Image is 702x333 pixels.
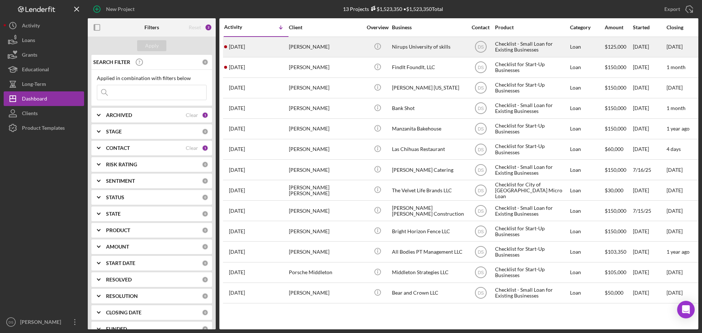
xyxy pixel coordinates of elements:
[495,160,568,179] div: Checklist - Small Loan for Existing Businesses
[392,24,465,30] div: Business
[633,119,666,139] div: [DATE]
[495,119,568,139] div: Checklist for Start-Up Businesses
[495,58,568,77] div: Checklist for Start-Up Businesses
[633,242,666,261] div: [DATE]
[106,293,138,299] b: RESOLUTION
[392,119,465,139] div: Manzanita Bakehouse
[633,160,666,179] div: 7/16/25
[22,91,47,108] div: Dashboard
[229,290,245,296] time: 2025-04-21 23:11
[106,227,130,233] b: PRODUCT
[605,146,623,152] span: $60,000
[202,260,208,266] div: 0
[289,24,362,30] div: Client
[478,270,484,275] text: DS
[205,24,212,31] div: 2
[4,18,84,33] a: Activity
[633,222,666,241] div: [DATE]
[137,40,166,51] button: Apply
[229,208,245,214] time: 2025-07-15 20:17
[633,78,666,98] div: [DATE]
[22,33,35,49] div: Loans
[392,58,465,77] div: FindIt FoundIt, LLC
[4,48,84,62] button: Grants
[202,194,208,201] div: 0
[22,62,49,79] div: Educational
[4,91,84,106] a: Dashboard
[392,37,465,57] div: Nirups University of skills
[570,24,604,30] div: Category
[633,263,666,282] div: [DATE]
[4,121,84,135] button: Product Templates
[392,201,465,220] div: [PERSON_NAME] [PERSON_NAME] Construction
[289,119,362,139] div: [PERSON_NAME]
[667,208,683,214] time: [DATE]
[202,227,208,234] div: 0
[369,6,402,12] div: $1,523,350
[392,140,465,159] div: Las Chihuas Restaurant
[106,277,132,283] b: RESOLVED
[202,243,208,250] div: 0
[392,222,465,241] div: Bright Horizon Fence LLC
[202,326,208,332] div: 0
[495,78,568,98] div: Checklist for Start-Up Businesses
[229,167,245,173] time: 2025-07-28 17:39
[392,283,465,303] div: Bear and Crown LLC
[106,326,127,332] b: FUNDED
[229,105,245,111] time: 2025-09-10 19:06
[202,112,208,118] div: 1
[289,99,362,118] div: [PERSON_NAME]
[570,160,604,179] div: Loan
[495,263,568,282] div: Checklist for Start-Up Businesses
[495,99,568,118] div: Checklist - Small Loan for Existing Businesses
[22,106,38,122] div: Clients
[392,263,465,282] div: Middleton Strategies LLC
[106,211,121,217] b: STATE
[667,146,681,152] time: 4 days
[605,43,626,50] span: $125,000
[570,78,604,98] div: Loan
[289,283,362,303] div: [PERSON_NAME]
[4,77,84,91] button: Long-Term
[22,48,37,64] div: Grants
[605,105,626,111] span: $150,000
[570,140,604,159] div: Loan
[495,201,568,220] div: Checklist - Small Loan for Existing Businesses
[605,84,626,91] span: $150,000
[605,64,626,70] span: $150,000
[478,229,484,234] text: DS
[229,249,245,255] time: 2025-06-19 21:10
[202,178,208,184] div: 0
[189,24,201,30] div: Reset
[88,2,142,16] button: New Project
[478,250,484,255] text: DS
[289,242,362,261] div: [PERSON_NAME]
[229,188,245,193] time: 2025-07-26 01:15
[605,290,623,296] span: $50,000
[4,62,84,77] button: Educational
[495,242,568,261] div: Checklist for Start-Up Businesses
[478,86,484,91] text: DS
[186,145,198,151] div: Clear
[106,244,129,250] b: AMOUNT
[144,24,159,30] b: Filters
[289,222,362,241] div: [PERSON_NAME]
[186,112,198,118] div: Clear
[202,59,208,65] div: 0
[106,260,135,266] b: START DATE
[289,140,362,159] div: [PERSON_NAME]
[343,6,443,12] div: 13 Projects • $1,523,350 Total
[4,106,84,121] button: Clients
[667,249,690,255] time: 1 year ago
[478,167,484,173] text: DS
[229,44,245,50] time: 2025-09-12 00:03
[478,147,484,152] text: DS
[202,276,208,283] div: 0
[605,228,626,234] span: $150,000
[633,99,666,118] div: [DATE]
[229,269,245,275] time: 2025-06-03 18:26
[202,145,208,151] div: 1
[202,211,208,217] div: 0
